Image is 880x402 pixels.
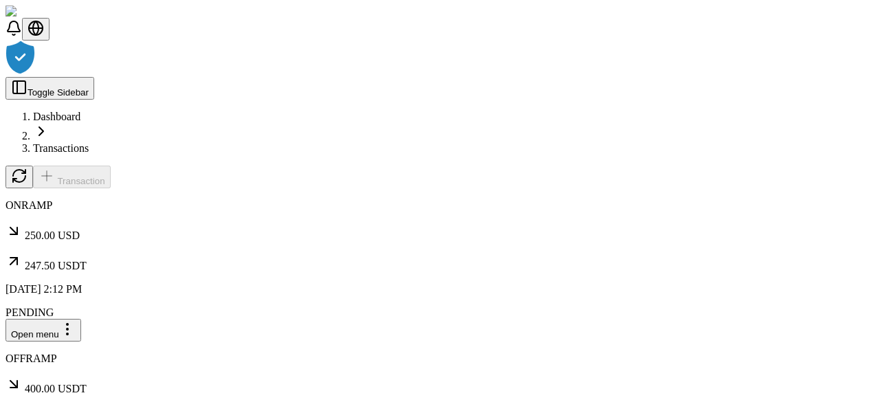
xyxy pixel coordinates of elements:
span: Toggle Sidebar [27,87,89,98]
img: ShieldPay Logo [5,5,87,18]
a: Dashboard [33,111,80,122]
button: Open menu [5,319,81,342]
button: Toggle Sidebar [5,77,94,100]
span: Open menu [11,329,59,339]
p: 247.50 USDT [5,253,874,272]
p: 400.00 USDT [5,376,874,395]
p: OFFRAMP [5,353,874,365]
span: Transaction [57,176,104,186]
p: 250.00 USD [5,223,874,242]
button: Transaction [33,166,111,188]
p: ONRAMP [5,199,874,212]
a: Transactions [33,142,89,154]
p: [DATE] 2:12 PM [5,283,874,295]
nav: breadcrumb [5,111,874,155]
div: PENDING [5,306,874,319]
